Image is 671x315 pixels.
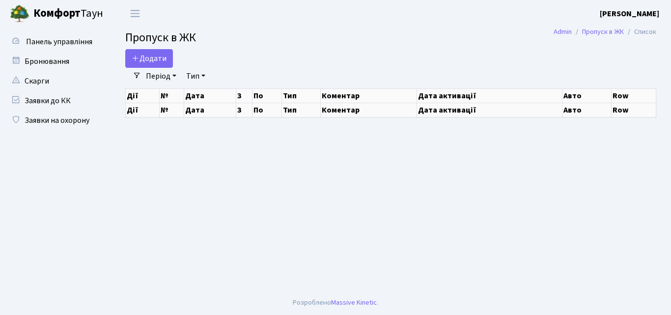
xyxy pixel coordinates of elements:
span: Панель управління [26,36,92,47]
a: Admin [554,27,572,37]
th: Тип [281,88,320,103]
a: Пропуск в ЖК [582,27,624,37]
nav: breadcrumb [539,22,671,42]
a: Скарги [5,71,103,91]
a: Заявки на охорону [5,111,103,130]
th: Row [612,103,656,117]
th: Коментар [320,103,417,117]
button: Переключити навігацію [123,5,147,22]
div: Розроблено . [293,297,378,308]
th: Авто [562,103,611,117]
th: Коментар [320,88,417,103]
a: Бронювання [5,52,103,71]
span: Таун [33,5,103,22]
th: З [236,88,252,103]
th: Дата [184,88,236,103]
th: Дії [126,103,160,117]
th: Авто [562,88,611,103]
th: По [252,103,282,117]
a: Massive Kinetic [331,297,377,308]
th: Row [612,88,656,103]
th: № [160,103,184,117]
th: Дії [126,88,160,103]
th: Дата [184,103,236,117]
a: Період [142,68,180,85]
th: З [236,103,252,117]
th: Дата активації [417,103,562,117]
span: Пропуск в ЖК [125,29,196,46]
th: Дата активації [417,88,562,103]
th: По [252,88,282,103]
span: Додати [132,53,167,64]
b: [PERSON_NAME] [600,8,659,19]
b: Комфорт [33,5,81,21]
a: Панель управління [5,32,103,52]
li: Список [624,27,656,37]
a: Тип [182,68,209,85]
th: № [160,88,184,103]
a: Додати [125,49,173,68]
th: Тип [281,103,320,117]
a: [PERSON_NAME] [600,8,659,20]
img: logo.png [10,4,29,24]
a: Заявки до КК [5,91,103,111]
